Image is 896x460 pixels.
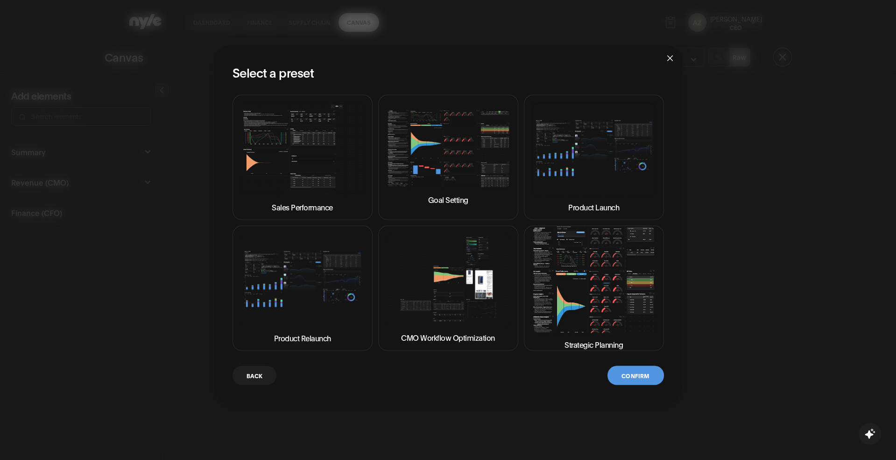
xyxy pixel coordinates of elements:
p: Strategic Planning [564,338,623,350]
img: Goal Setting [386,109,510,188]
img: CMO Workflow Optimization [386,233,510,326]
p: Goal Setting [428,194,468,205]
h2: Select a preset [233,64,664,80]
button: Confirm [607,366,663,385]
p: Sales Performance [272,201,333,212]
img: Sales Performance [240,102,365,195]
img: Product Relaunch [240,233,365,326]
span: close [666,55,674,62]
button: Product Launch [524,95,664,220]
button: CMO Workflow Optimization [378,226,518,351]
img: Product Launch [532,102,656,195]
button: Goal Setting [378,95,518,220]
p: Product Launch [568,201,619,212]
p: CMO Workflow Optimization [401,332,495,343]
button: Back [233,366,277,385]
button: Close [657,45,683,71]
button: Product Relaunch [233,226,373,351]
img: Strategic Planning [532,227,656,333]
p: Product Relaunch [274,332,331,343]
button: Strategic Planning [524,226,664,351]
button: Sales Performance [233,95,373,220]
